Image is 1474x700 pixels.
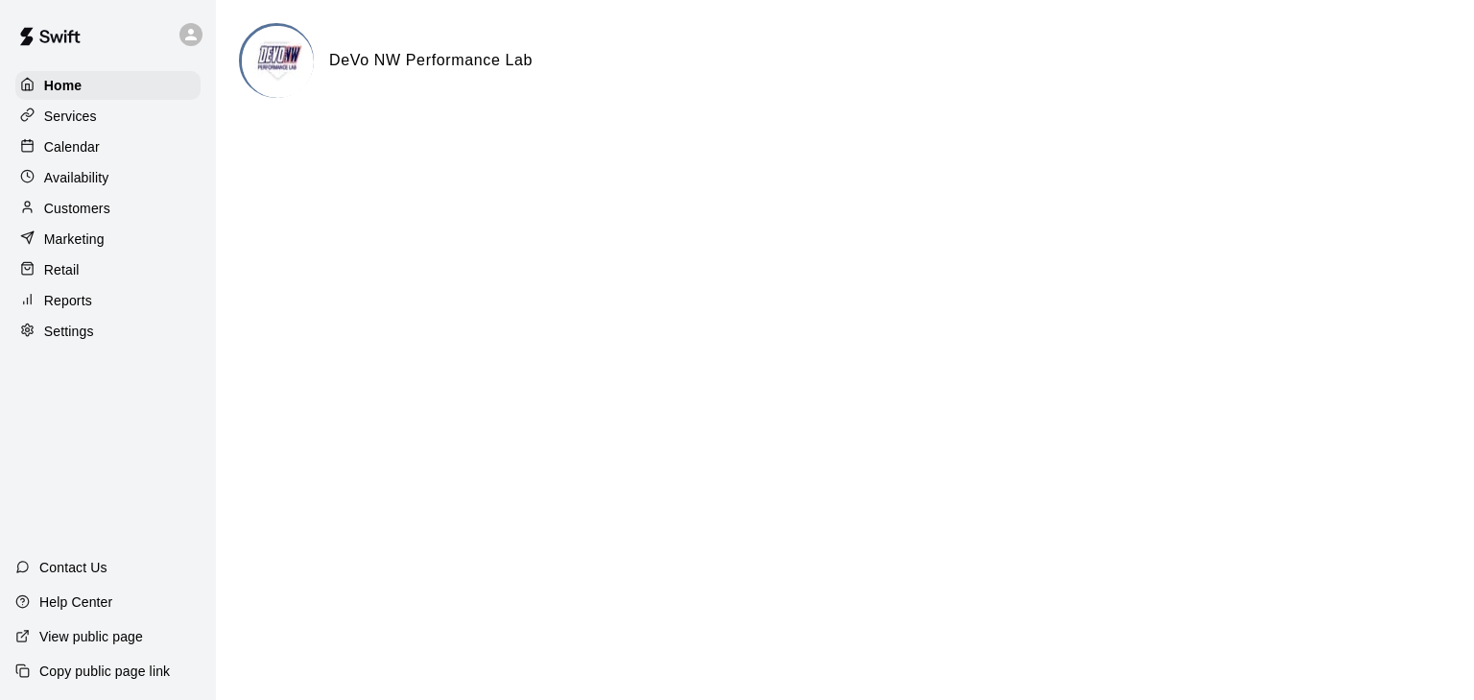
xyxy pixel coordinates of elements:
[39,662,170,681] p: Copy public page link
[39,558,107,577] p: Contact Us
[44,76,83,95] p: Home
[44,168,109,187] p: Availability
[15,71,201,100] a: Home
[15,194,201,223] a: Customers
[44,322,94,341] p: Settings
[329,48,533,73] h6: DeVo NW Performance Lab
[15,163,201,192] a: Availability
[15,133,201,161] a: Calendar
[15,317,201,346] a: Settings
[44,107,97,126] p: Services
[242,26,314,98] img: DeVo NW Performance Lab logo
[15,102,201,131] a: Services
[44,229,105,249] p: Marketing
[15,225,201,253] a: Marketing
[39,592,112,612] p: Help Center
[44,260,80,279] p: Retail
[39,627,143,646] p: View public page
[44,199,110,218] p: Customers
[44,137,100,157] p: Calendar
[44,291,92,310] p: Reports
[15,255,201,284] a: Retail
[15,286,201,315] a: Reports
